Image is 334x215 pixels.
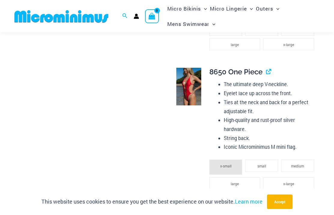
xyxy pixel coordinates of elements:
span: x-large [283,42,294,47]
span: small [257,164,266,168]
li: small [245,160,278,172]
a: Search icon link [122,12,128,20]
span: large [231,181,239,186]
span: x-large [283,181,294,186]
p: This website uses cookies to ensure you get the best experience on our website. [41,197,263,206]
li: x-large [263,177,314,189]
li: The ultimate deep V-neckline. [224,80,317,89]
a: Account icon link [134,14,139,19]
span: medium [291,164,304,168]
li: large [209,177,260,189]
a: Micro LingerieMenu ToggleMenu Toggle [208,1,254,16]
img: Link Tangello 8650 One Piece Monokini [176,68,202,106]
a: Learn more [235,198,263,205]
span: x-small [220,164,232,168]
a: View Shopping Cart, empty [145,9,159,23]
li: medium [281,160,314,172]
li: High-quality and rust-proof silver hardware. [224,116,317,133]
span: Micro Bikinis [167,1,201,16]
li: large [209,38,260,50]
a: Micro BikinisMenu ToggleMenu Toggle [166,1,208,16]
li: String back. [224,134,317,143]
a: OutersMenu ToggleMenu Toggle [254,1,281,16]
span: Menu Toggle [209,16,215,32]
li: Ties at the neck and back for a perfect adjustable fit. [224,98,317,116]
span: Menu Toggle [247,1,253,16]
img: MM SHOP LOGO FLAT [12,10,111,23]
li: Iconic Microminimus M mini flag. [224,142,317,151]
span: Micro Lingerie [210,1,247,16]
span: Outers [256,1,273,16]
span: Mens Swimwear [167,16,209,32]
button: Accept [267,195,293,209]
li: Eyelet lace up across the front. [224,89,317,98]
li: x-large [263,38,314,50]
span: Menu Toggle [201,1,207,16]
span: 8650 One Piece [209,67,263,76]
span: Menu Toggle [273,1,279,16]
li: x-small [209,160,242,175]
span: large [231,42,239,47]
a: Mens SwimwearMenu ToggleMenu Toggle [166,16,217,32]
